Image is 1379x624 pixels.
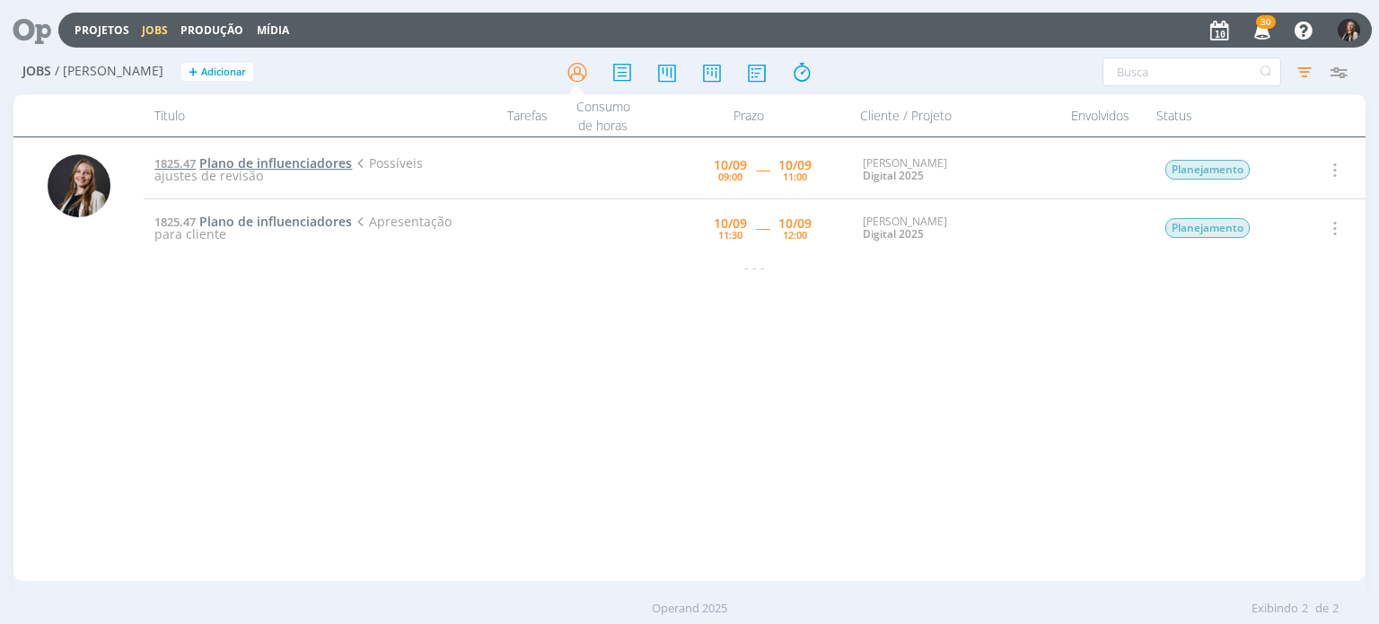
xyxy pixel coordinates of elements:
[154,213,352,230] a: 1825.47Plano de influenciadores
[154,155,196,171] span: 1825.47
[1243,14,1279,47] button: 30
[22,64,51,79] span: Jobs
[718,171,742,181] div: 09:00
[714,217,747,230] div: 10/09
[1302,600,1308,618] span: 2
[1165,218,1250,238] span: Planejamento
[778,159,812,171] div: 10/09
[189,63,198,82] span: +
[1338,19,1360,41] img: L
[849,94,1056,136] div: Cliente / Projeto
[154,154,352,171] a: 1825.47Plano de influenciadores
[756,161,769,178] span: -----
[648,94,849,136] div: Prazo
[863,215,1048,242] div: [PERSON_NAME]
[1165,160,1250,180] span: Planejamento
[1337,14,1361,46] button: L
[1256,15,1276,29] span: 30
[1332,600,1339,618] span: 2
[251,23,294,38] button: Mídia
[175,23,249,38] button: Produção
[1102,57,1281,86] input: Busca
[201,66,246,78] span: Adicionar
[783,230,807,240] div: 12:00
[756,219,769,236] span: -----
[180,22,243,38] a: Produção
[144,258,1365,277] div: - - -
[199,213,352,230] span: Plano de influenciadores
[69,23,135,38] button: Projetos
[154,214,196,230] span: 1825.47
[257,22,289,38] a: Mídia
[1315,600,1329,618] span: de
[48,154,110,217] img: L
[718,230,742,240] div: 11:30
[199,154,352,171] span: Plano de influenciadores
[1056,94,1146,136] div: Envolvidos
[136,23,173,38] button: Jobs
[154,213,451,242] span: Apresentação para cliente
[778,217,812,230] div: 10/09
[863,157,1048,183] div: [PERSON_NAME]
[451,94,558,136] div: Tarefas
[1146,94,1298,136] div: Status
[863,168,924,183] a: Digital 2025
[142,22,168,38] a: Jobs
[55,64,163,79] span: / [PERSON_NAME]
[783,171,807,181] div: 11:00
[863,226,924,242] a: Digital 2025
[558,94,648,136] div: Consumo de horas
[144,94,450,136] div: Título
[181,63,253,82] button: +Adicionar
[1252,600,1298,618] span: Exibindo
[75,22,129,38] a: Projetos
[714,159,747,171] div: 10/09
[154,154,422,184] span: Possíveis ajustes de revisão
